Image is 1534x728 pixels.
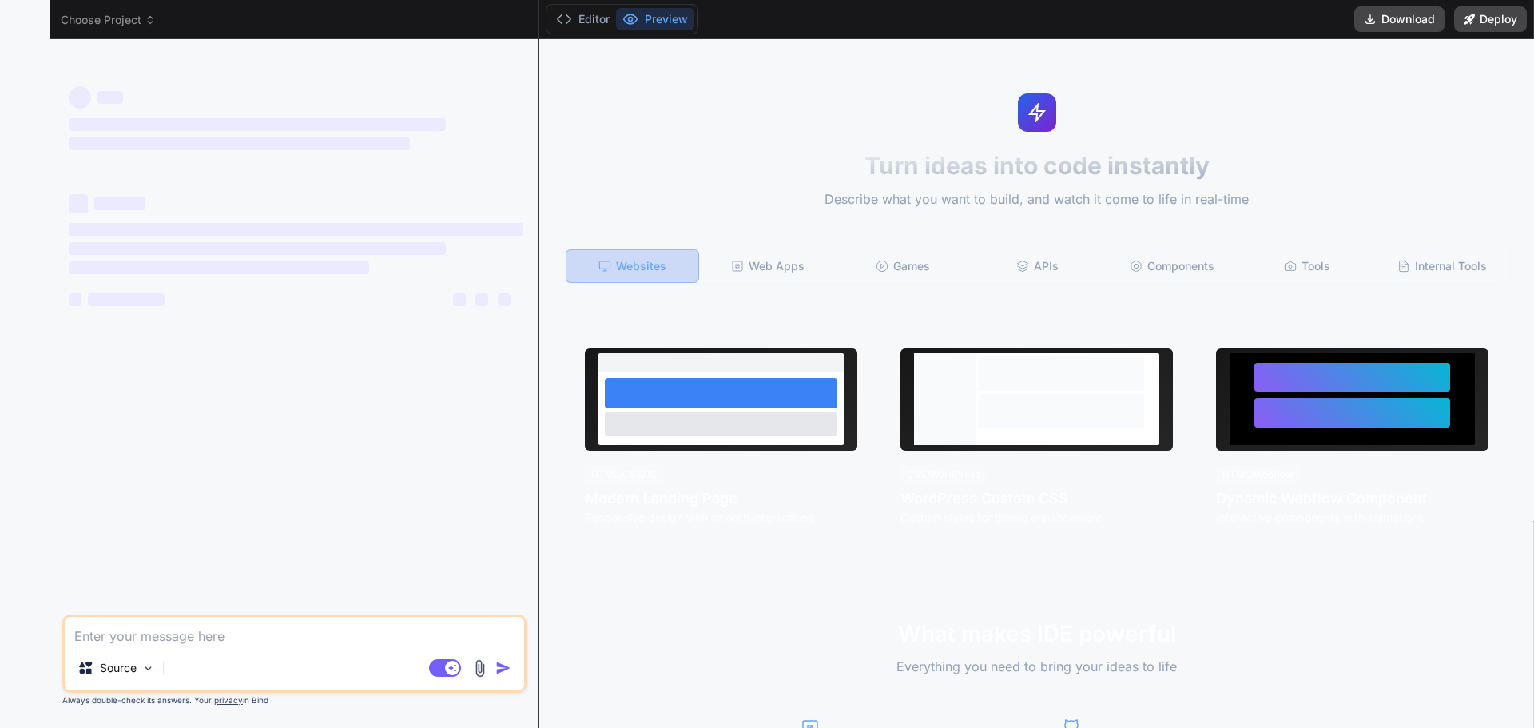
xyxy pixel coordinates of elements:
span: ‌ [69,242,446,255]
div: CSS/WordPress [900,465,986,484]
img: icon [495,660,511,676]
span: ‌ [94,197,145,210]
div: Internal Tools [1376,249,1508,283]
div: Tools [1242,249,1373,283]
p: Describe what you want to build, and watch it come to life in real-time [549,189,1524,210]
div: Web Apps [702,249,834,283]
span: ‌ [97,91,123,104]
button: Editor [550,8,616,30]
p: Interactive components with animations [1216,510,1488,526]
p: Source [100,660,137,676]
div: APIs [972,249,1103,283]
div: Games [837,249,969,283]
button: Download [1354,6,1445,32]
span: ‌ [475,293,488,306]
h4: Modern Landing Page [585,487,857,510]
img: Pick Models [141,662,155,675]
div: Websites [566,249,699,283]
h4: Dynamic Webflow Component [1216,487,1488,510]
div: HTML/CSS/JS [585,465,663,484]
span: Choose Project [61,12,156,28]
span: privacy [214,695,243,705]
span: ‌ [69,293,81,306]
span: ‌ [69,137,410,150]
span: ‌ [69,194,88,213]
h1: Turn ideas into code instantly [549,151,1524,180]
span: ‌ [69,86,91,109]
span: ‌ [498,293,511,306]
p: Always double-check its answers. Your in Bind [62,693,527,708]
p: Everything you need to bring your ideas to life [784,657,1290,676]
span: ‌ [69,118,446,131]
div: Components [1107,249,1238,283]
span: ‌ [69,223,523,236]
div: HTML/Webflow [1216,465,1300,484]
h4: WordPress Custom CSS [900,487,1173,510]
p: Custom styles for theme enhancement [900,510,1173,526]
img: attachment [471,659,489,678]
span: ‌ [453,293,466,306]
span: ‌ [88,293,165,306]
span: ‌ [69,261,369,274]
h2: What makes IDE powerful [784,617,1290,650]
button: Deploy [1454,6,1527,32]
button: Preview [616,8,694,30]
p: Responsive design with smooth interactions [585,510,857,526]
